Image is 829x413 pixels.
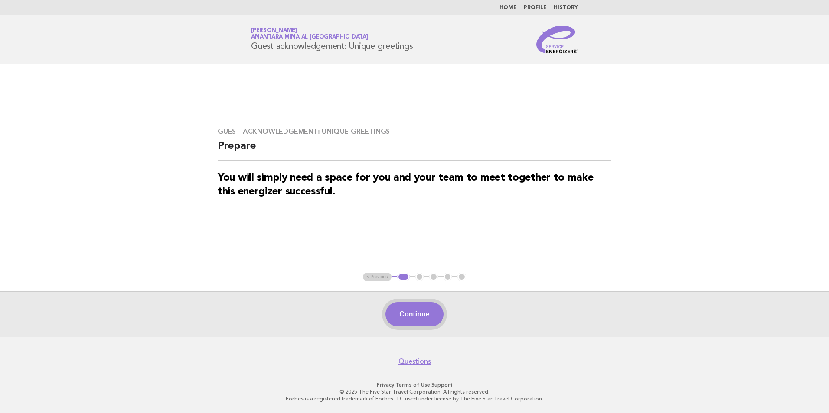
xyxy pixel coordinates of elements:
[218,139,611,161] h2: Prepare
[554,5,578,10] a: History
[431,382,453,388] a: Support
[251,28,413,51] h1: Guest acknowledgement: Unique greetings
[218,127,611,136] h3: Guest acknowledgement: Unique greetings
[251,28,368,40] a: [PERSON_NAME]Anantara Mina al [GEOGRAPHIC_DATA]
[395,382,430,388] a: Terms of Use
[499,5,517,10] a: Home
[149,395,680,402] p: Forbes is a registered trademark of Forbes LLC used under license by The Five Star Travel Corpora...
[149,381,680,388] p: · ·
[149,388,680,395] p: © 2025 The Five Star Travel Corporation. All rights reserved.
[251,35,368,40] span: Anantara Mina al [GEOGRAPHIC_DATA]
[536,26,578,53] img: Service Energizers
[377,382,394,388] a: Privacy
[385,302,443,326] button: Continue
[398,357,431,366] a: Questions
[218,173,594,197] strong: You will simply need a space for you and your team to meet together to make this energizer succes...
[524,5,547,10] a: Profile
[397,273,410,281] button: 1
